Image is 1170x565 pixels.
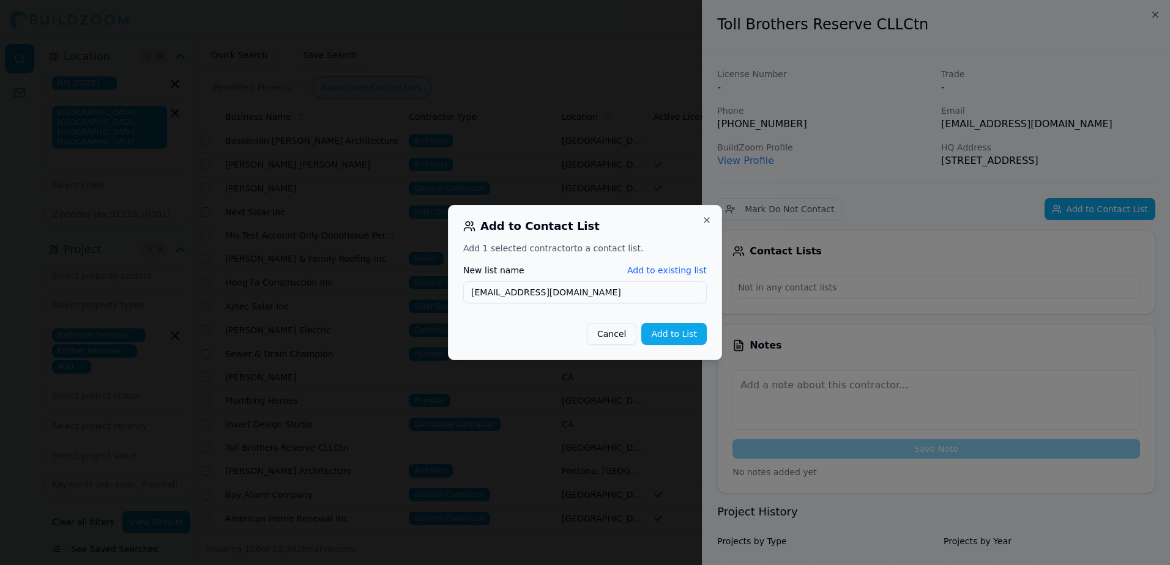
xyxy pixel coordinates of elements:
[627,264,707,276] button: Add to existing list
[463,242,707,254] div: Add 1 selected contractor to a contact list.
[463,281,707,303] input: Enter list name...
[463,220,707,232] h2: Add to Contact List
[463,264,524,276] label: New list name
[587,323,636,345] button: Cancel
[641,323,707,345] button: Add to List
